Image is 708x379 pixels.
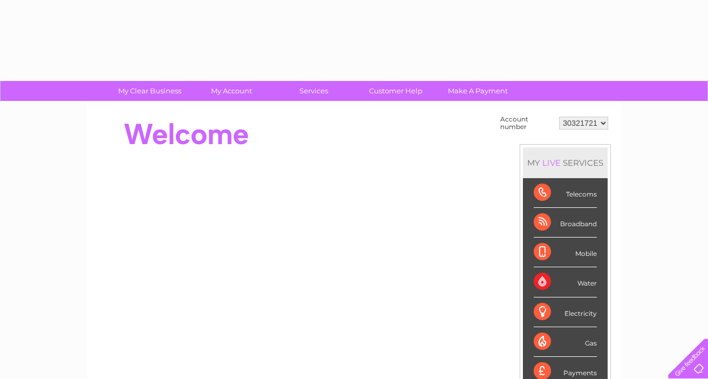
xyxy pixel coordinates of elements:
div: LIVE [540,158,563,168]
div: Telecoms [534,178,597,208]
div: Electricity [534,297,597,327]
a: Services [269,81,358,101]
div: Water [534,267,597,297]
a: Make A Payment [433,81,522,101]
div: MY SERVICES [523,147,608,178]
a: My Account [187,81,276,101]
a: My Clear Business [105,81,194,101]
div: Gas [534,327,597,357]
div: Mobile [534,238,597,267]
td: Account number [498,113,556,133]
div: Broadband [534,208,597,238]
a: Customer Help [351,81,440,101]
